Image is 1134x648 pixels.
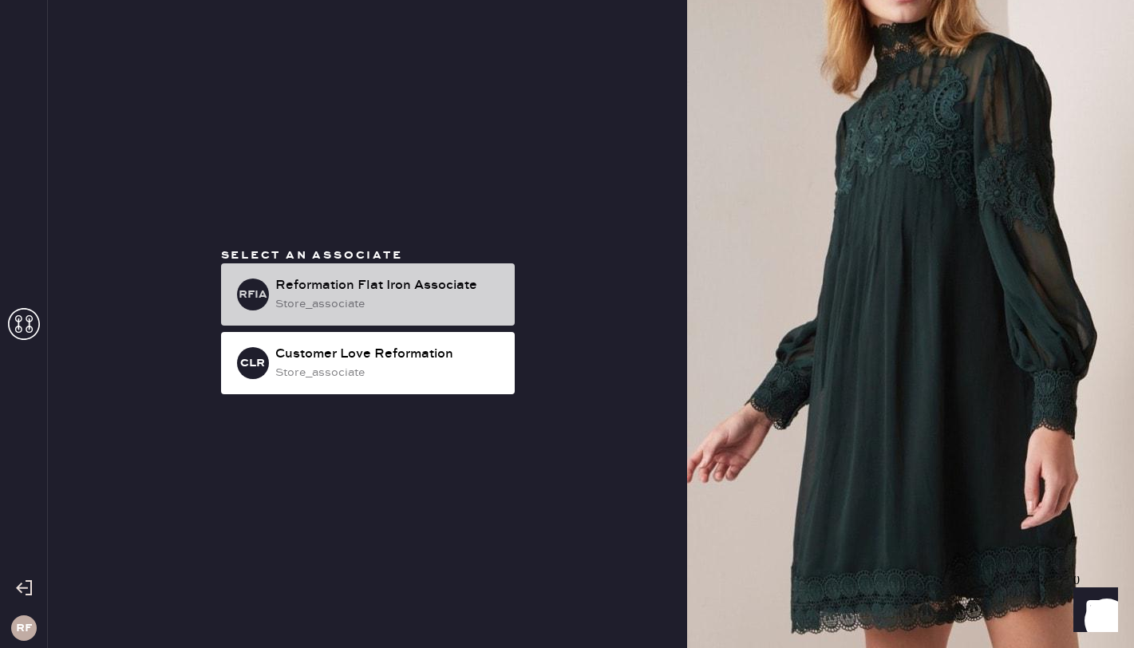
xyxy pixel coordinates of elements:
span: Select an associate [221,248,403,263]
div: store_associate [275,295,502,313]
div: store_associate [275,364,502,381]
h3: CLR [240,358,265,369]
h3: RF [16,622,32,634]
iframe: Front Chat [1058,576,1127,645]
div: Customer Love Reformation [275,345,502,364]
h3: RFIA [239,289,267,300]
div: Reformation Flat Iron Associate [275,276,502,295]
